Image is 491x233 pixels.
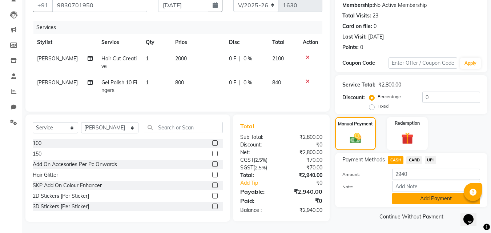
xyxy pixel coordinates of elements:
[460,204,484,226] iframe: chat widget
[337,213,486,221] a: Continue Without Payment
[392,181,480,192] input: Add Note
[378,103,389,109] label: Fixed
[235,141,281,149] div: Discount:
[281,187,328,196] div: ₹2,940.00
[281,156,328,164] div: ₹70.00
[229,55,236,63] span: 0 F
[240,122,257,130] span: Total
[33,171,58,179] div: Hair Glitter
[346,132,365,145] img: _cash.svg
[337,171,386,178] label: Amount:
[338,121,373,127] label: Manual Payment
[33,203,89,210] div: 3D Stickers [Per Sticker]
[368,33,384,41] div: [DATE]
[175,55,187,62] span: 2000
[398,131,417,146] img: _gift.svg
[33,161,117,168] div: Add On Accesories Per Pc Onwards
[37,55,78,62] span: [PERSON_NAME]
[37,79,78,86] span: [PERSON_NAME]
[460,58,481,69] button: Apply
[281,141,328,149] div: ₹0
[235,206,281,214] div: Balance :
[425,156,436,164] span: UPI
[235,179,289,187] a: Add Tip
[342,33,367,41] div: Last Visit:
[272,55,284,62] span: 2100
[33,21,328,34] div: Services
[235,133,281,141] div: Sub Total:
[360,44,363,51] div: 0
[289,179,328,187] div: ₹0
[281,196,328,205] div: ₹0
[235,172,281,179] div: Total:
[268,34,299,51] th: Total
[33,150,41,158] div: 150
[244,79,252,87] span: 0 %
[378,81,401,89] div: ₹2,800.00
[175,79,184,86] span: 800
[342,23,372,30] div: Card on file:
[101,79,137,93] span: Gel Polish 10 Fingers
[392,169,480,180] input: Amount
[406,156,422,164] span: CARD
[235,196,281,205] div: Paid:
[33,34,97,51] th: Stylist
[395,120,420,126] label: Redemption
[235,149,281,156] div: Net:
[342,44,359,51] div: Points:
[33,192,89,200] div: 2D Stickers [Per Sticker]
[342,81,375,89] div: Service Total:
[388,156,403,164] span: CASH
[373,12,378,20] div: 23
[33,140,41,147] div: 100
[342,156,385,164] span: Payment Methods
[281,149,328,156] div: ₹2,800.00
[33,182,102,189] div: SKP Add On Colour Enhancer
[281,206,328,214] div: ₹2,940.00
[342,1,480,9] div: No Active Membership
[342,59,388,67] div: Coupon Code
[281,164,328,172] div: ₹70.00
[392,193,480,204] button: Add Payment
[378,93,401,100] label: Percentage
[240,164,253,171] span: SGST
[255,157,266,163] span: 2.5%
[255,165,266,170] span: 2.5%
[146,79,149,86] span: 1
[229,79,236,87] span: 0 F
[337,184,386,190] label: Note:
[146,55,149,62] span: 1
[281,172,328,179] div: ₹2,940.00
[235,164,281,172] div: ( )
[225,34,268,51] th: Disc
[141,34,171,51] th: Qty
[244,55,252,63] span: 0 %
[281,133,328,141] div: ₹2,800.00
[235,187,281,196] div: Payable:
[239,79,241,87] span: |
[298,34,322,51] th: Action
[389,57,457,69] input: Enter Offer / Coupon Code
[144,122,223,133] input: Search or Scan
[101,55,137,69] span: Hair Cut Creative
[342,12,371,20] div: Total Visits:
[171,34,225,51] th: Price
[272,79,281,86] span: 840
[235,156,281,164] div: ( )
[374,23,377,30] div: 0
[342,1,374,9] div: Membership:
[342,94,365,101] div: Discount:
[239,55,241,63] span: |
[240,157,254,163] span: CGST
[97,34,141,51] th: Service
